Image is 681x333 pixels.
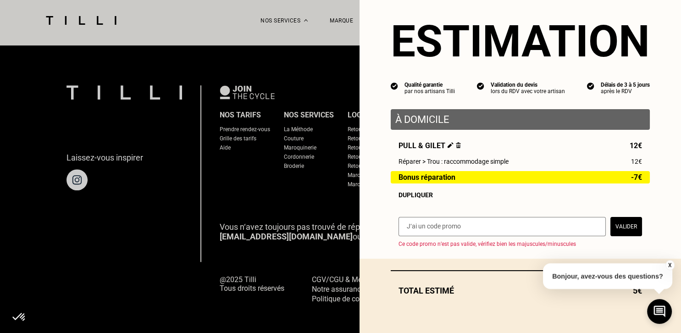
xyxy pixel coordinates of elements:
[543,263,672,289] p: Bonjour, avez-vous des questions?
[491,82,565,88] div: Validation du devis
[477,82,484,90] img: icon list info
[395,114,645,125] p: À domicile
[630,141,642,150] span: 12€
[404,88,455,94] div: par nos artisans Tilli
[665,260,674,270] button: X
[631,173,642,181] span: -7€
[587,82,594,90] img: icon list info
[399,241,650,247] p: Ce code promo n’est pas valide, vérifiez bien les majuscules/minuscules
[391,16,650,67] section: Estimation
[399,191,642,199] div: Dupliquer
[491,88,565,94] div: lors du RDV avec votre artisan
[610,217,642,236] button: Valider
[391,286,650,295] div: Total estimé
[456,142,461,148] img: Supprimer
[399,173,455,181] span: Bonus réparation
[601,88,650,94] div: après le RDV
[399,141,461,150] span: Pull & gilet
[404,82,455,88] div: Qualité garantie
[399,217,606,236] input: J‘ai un code promo
[399,158,509,165] span: Réparer > Trou : raccommodage simple
[391,82,398,90] img: icon list info
[601,82,650,88] div: Délais de 3 à 5 jours
[631,158,642,165] span: 12€
[448,142,454,148] img: Éditer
